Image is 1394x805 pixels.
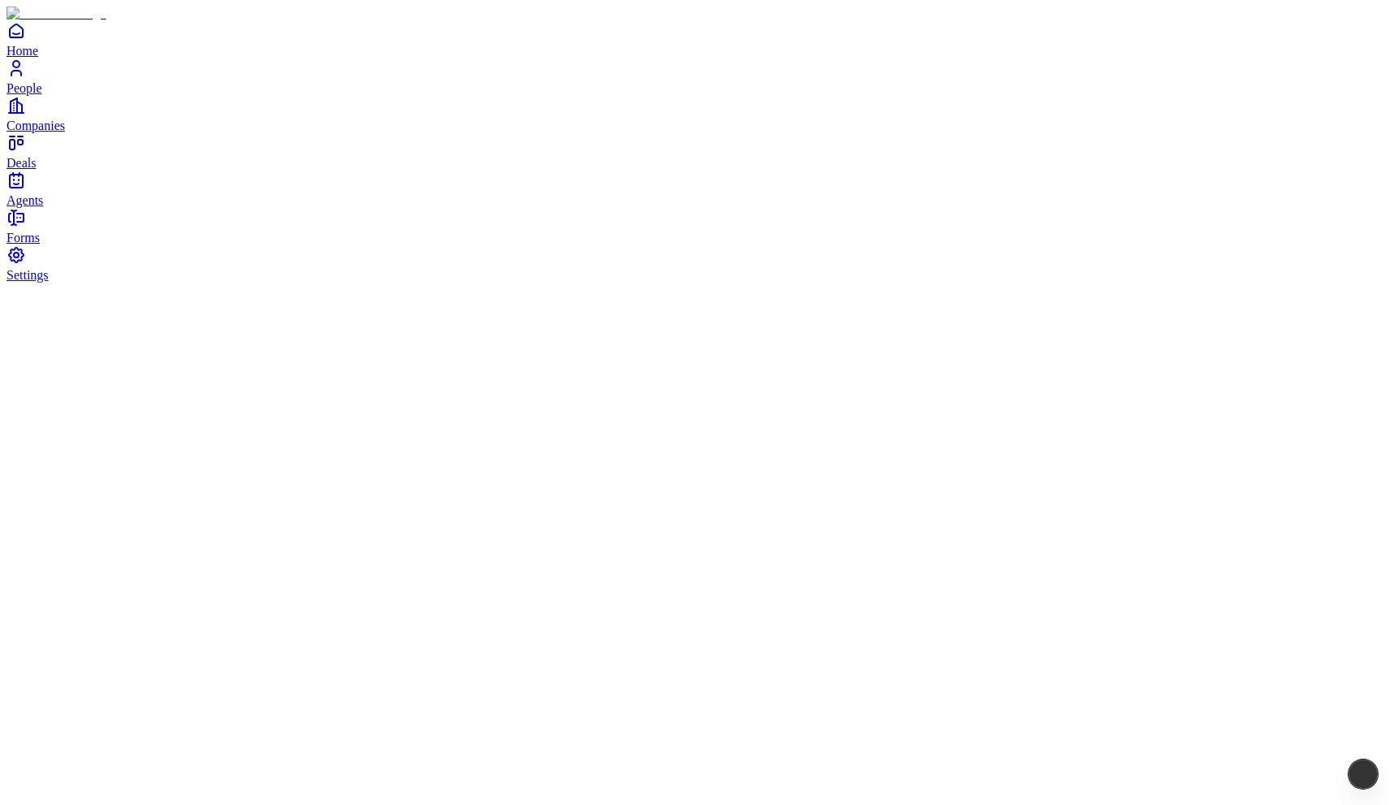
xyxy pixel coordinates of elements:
[6,21,1388,58] a: Home
[6,156,36,170] span: Deals
[6,193,43,207] span: Agents
[6,6,106,21] img: Item Brain Logo
[6,268,49,282] span: Settings
[6,81,42,95] span: People
[6,208,1388,245] a: Forms
[6,96,1388,132] a: Companies
[6,245,1388,282] a: Settings
[6,44,38,58] span: Home
[6,58,1388,95] a: People
[6,119,65,132] span: Companies
[6,133,1388,170] a: Deals
[6,231,40,245] span: Forms
[6,171,1388,207] a: Agents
